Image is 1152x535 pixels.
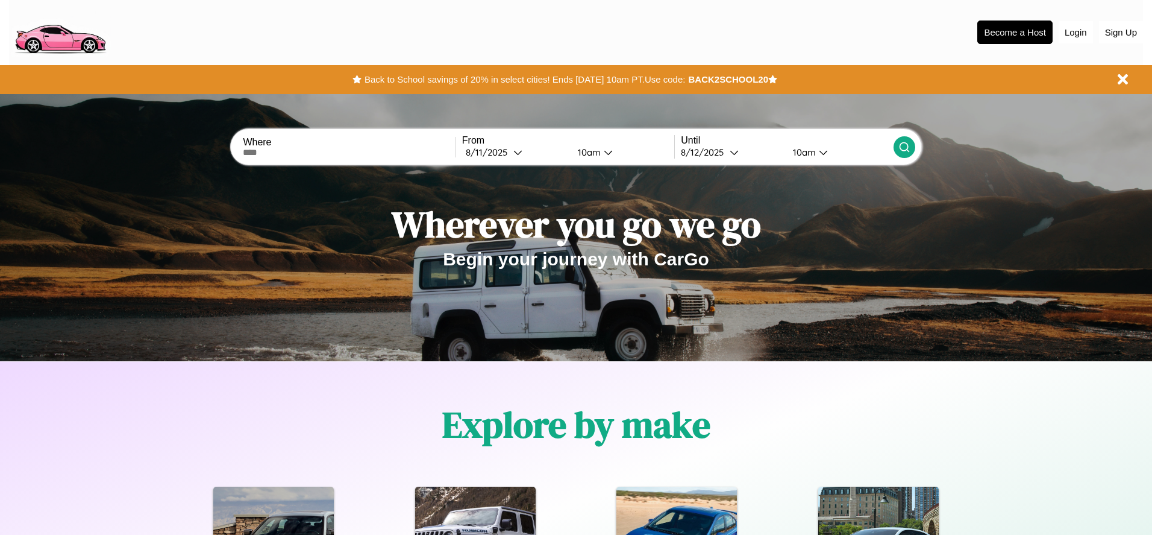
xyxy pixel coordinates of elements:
button: Back to School savings of 20% in select cities! Ends [DATE] 10am PT.Use code: [362,71,688,88]
div: 10am [787,147,819,158]
label: Where [243,137,455,148]
button: 10am [568,146,674,159]
button: Login [1059,21,1093,43]
div: 8 / 11 / 2025 [466,147,513,158]
img: logo [9,6,111,57]
h1: Explore by make [442,400,710,449]
b: BACK2SCHOOL20 [688,74,768,84]
button: 8/11/2025 [462,146,568,159]
div: 8 / 12 / 2025 [681,147,730,158]
button: Become a Host [977,21,1053,44]
label: Until [681,135,893,146]
label: From [462,135,674,146]
div: 10am [572,147,604,158]
button: 10am [783,146,893,159]
button: Sign Up [1099,21,1143,43]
